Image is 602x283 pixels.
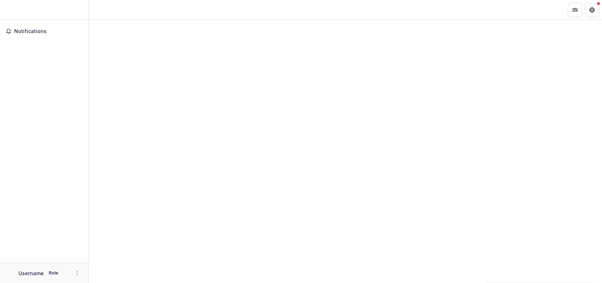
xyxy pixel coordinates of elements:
[14,28,83,34] span: Notifications
[18,269,44,277] p: Username
[3,26,86,37] button: Notifications
[47,270,60,276] p: Role
[568,3,582,17] button: Partners
[585,3,599,17] button: Get Help
[73,269,81,277] button: More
